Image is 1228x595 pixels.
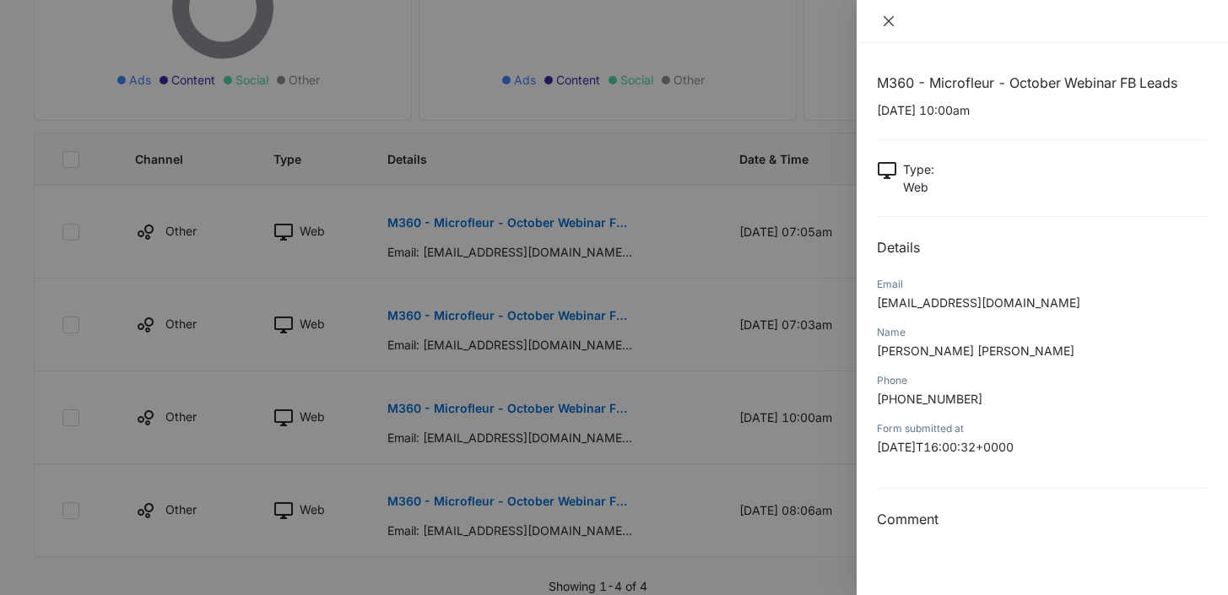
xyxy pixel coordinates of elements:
[46,98,59,111] img: tab_domain_overview_orange.svg
[27,44,41,57] img: website_grey.svg
[877,101,1208,119] p: [DATE] 10:00am
[877,325,1208,340] div: Name
[877,440,1014,454] span: [DATE]T16:00:32+0000
[877,237,1208,257] h2: Details
[877,509,1208,529] h3: Comment
[27,27,41,41] img: logo_orange.svg
[877,73,1208,93] h1: M360 - Microfleur - October Webinar FB Leads
[877,373,1208,388] div: Phone
[44,44,186,57] div: Domain: [DOMAIN_NAME]
[877,421,1208,436] div: Form submitted at
[877,343,1074,358] span: [PERSON_NAME] [PERSON_NAME]
[877,392,982,406] span: [PHONE_NUMBER]
[877,295,1080,310] span: [EMAIL_ADDRESS][DOMAIN_NAME]
[64,100,151,111] div: Domain Overview
[882,14,895,28] span: close
[903,160,934,178] p: Type :
[47,27,83,41] div: v 4.0.25
[168,98,181,111] img: tab_keywords_by_traffic_grey.svg
[877,14,901,29] button: Close
[877,277,1208,292] div: Email
[903,178,934,196] p: Web
[187,100,284,111] div: Keywords by Traffic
